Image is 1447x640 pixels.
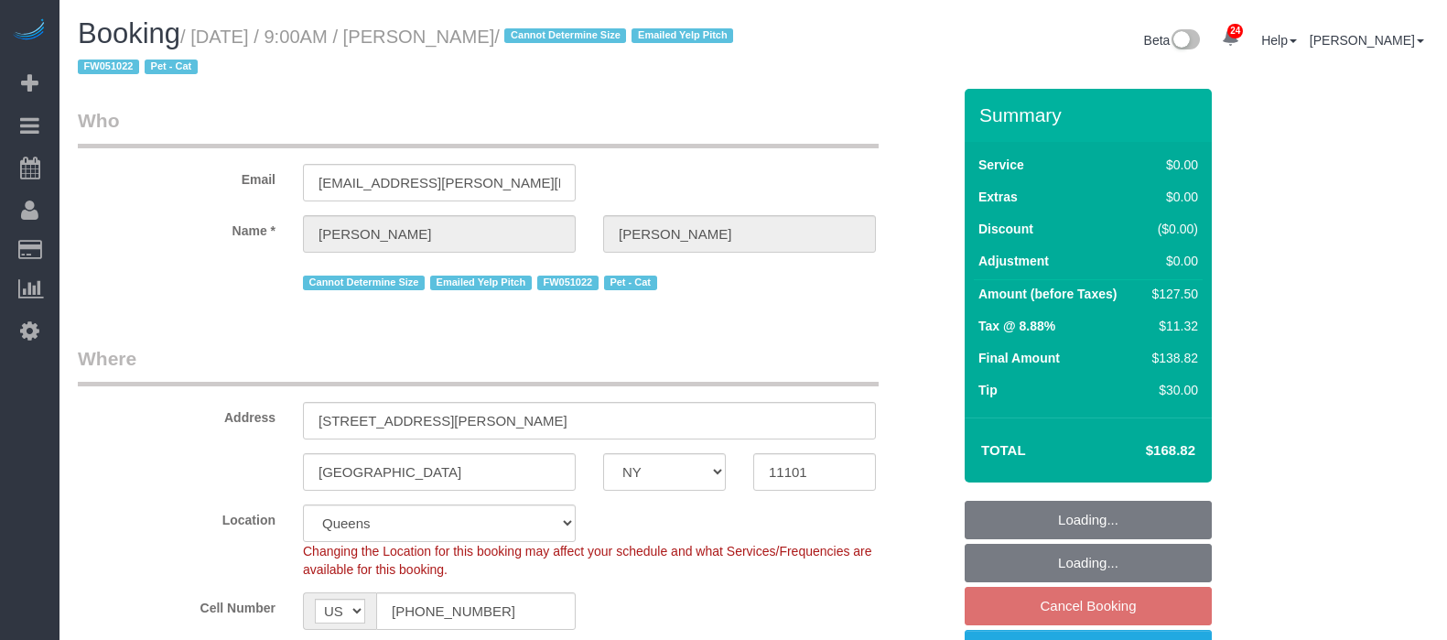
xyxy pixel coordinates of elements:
span: Emailed Yelp Pitch [430,276,532,290]
label: Cell Number [64,592,289,617]
div: $0.00 [1145,156,1198,174]
span: 24 [1227,24,1243,38]
label: Address [64,402,289,427]
div: $11.32 [1145,317,1198,335]
h4: $168.82 [1091,443,1195,459]
div: $138.82 [1145,349,1198,367]
span: Emailed Yelp Pitch [632,28,733,43]
img: New interface [1170,29,1200,53]
label: Adjustment [978,252,1049,270]
legend: Who [78,107,879,148]
label: Tax @ 8.88% [978,317,1055,335]
label: Discount [978,220,1033,238]
div: $127.50 [1145,285,1198,303]
div: $30.00 [1145,381,1198,399]
label: Final Amount [978,349,1060,367]
a: Beta [1144,33,1201,48]
span: Booking [78,17,180,49]
legend: Where [78,345,879,386]
div: $0.00 [1145,252,1198,270]
h3: Summary [979,104,1203,125]
small: / [DATE] / 9:00AM / [PERSON_NAME] [78,27,739,78]
a: Help [1261,33,1297,48]
span: Cannot Determine Size [303,276,425,290]
label: Name * [64,215,289,240]
span: FW051022 [537,276,599,290]
span: FW051022 [78,60,139,74]
span: Cannot Determine Size [504,28,626,43]
label: Email [64,164,289,189]
label: Service [978,156,1024,174]
label: Tip [978,381,998,399]
span: Pet - Cat [145,60,198,74]
img: Automaid Logo [11,18,48,44]
input: First Name [303,215,576,253]
label: Extras [978,188,1018,206]
input: Email [303,164,576,201]
a: 24 [1213,18,1248,59]
input: Last Name [603,215,876,253]
strong: Total [981,442,1026,458]
input: Zip Code [753,453,876,491]
input: Cell Number [376,592,576,630]
span: Pet - Cat [604,276,657,290]
a: [PERSON_NAME] [1310,33,1424,48]
label: Location [64,504,289,529]
input: City [303,453,576,491]
div: ($0.00) [1145,220,1198,238]
span: Changing the Location for this booking may affect your schedule and what Services/Frequencies are... [303,544,872,577]
div: $0.00 [1145,188,1198,206]
label: Amount (before Taxes) [978,285,1117,303]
